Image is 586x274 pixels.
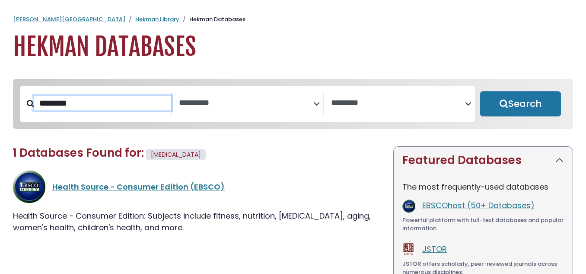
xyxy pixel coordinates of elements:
[13,210,383,233] div: Health Source - Consumer Edition: Subjects include fitness, nutrition, [MEDICAL_DATA], aging, wom...
[13,145,144,161] span: 1 Databases Found for:
[13,79,573,129] nav: Search filters
[394,147,573,174] button: Featured Databases
[34,96,171,110] input: Search database by title or keyword
[422,200,535,211] a: EBSCOhost (50+ Databases)
[422,244,447,255] a: JSTOR
[480,91,561,116] button: Submit for Search Results
[13,32,573,61] h1: Hekman Databases
[402,216,564,233] div: Powerful platform with full-text databases and popular information.
[402,181,564,193] p: The most frequently-used databases
[13,15,573,24] nav: breadcrumb
[179,99,313,108] textarea: Search
[151,150,201,159] span: [MEDICAL_DATA]
[179,15,245,24] li: Hekman Databases
[13,15,125,23] a: [PERSON_NAME][GEOGRAPHIC_DATA]
[135,15,179,23] a: Hekman Library
[52,181,225,192] a: Health Source - Consumer Edition (EBSCO)
[331,99,465,108] textarea: Search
